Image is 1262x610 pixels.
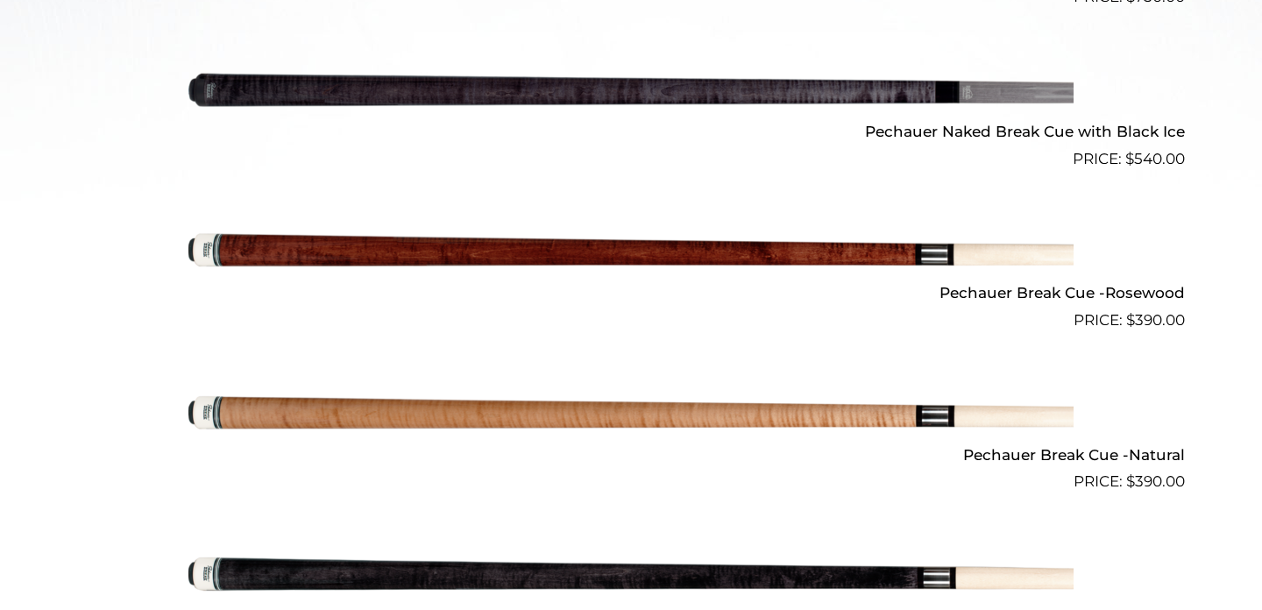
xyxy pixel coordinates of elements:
[1126,311,1185,329] bdi: 390.00
[77,277,1185,309] h2: Pechauer Break Cue -Rosewood
[77,339,1185,493] a: Pechauer Break Cue -Natural $390.00
[188,178,1074,325] img: Pechauer Break Cue -Rosewood
[77,16,1185,170] a: Pechauer Naked Break Cue with Black Ice $540.00
[77,115,1185,147] h2: Pechauer Naked Break Cue with Black Ice
[188,16,1074,163] img: Pechauer Naked Break Cue with Black Ice
[1125,150,1185,167] bdi: 540.00
[77,178,1185,332] a: Pechauer Break Cue -Rosewood $390.00
[1125,150,1134,167] span: $
[1126,311,1135,329] span: $
[77,438,1185,471] h2: Pechauer Break Cue -Natural
[188,339,1074,486] img: Pechauer Break Cue -Natural
[1126,472,1185,490] bdi: 390.00
[1126,472,1135,490] span: $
